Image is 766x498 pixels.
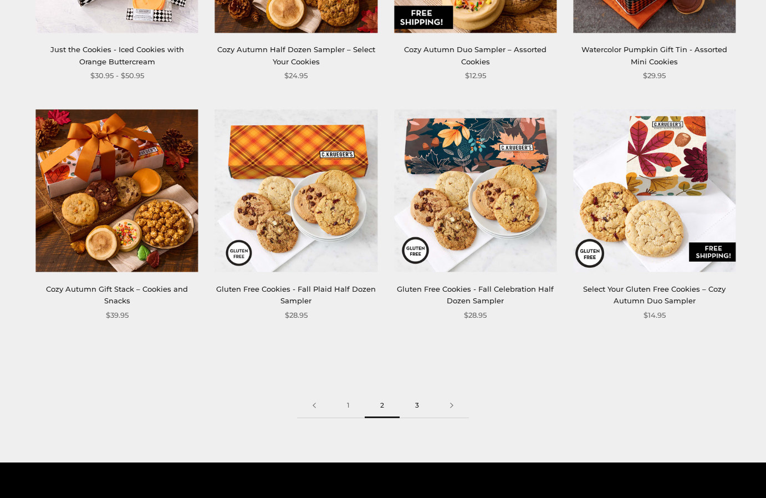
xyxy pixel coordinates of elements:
[404,45,547,65] a: Cozy Autumn Duo Sampler – Assorted Cookies
[9,456,115,489] iframe: Sign Up via Text for Offers
[217,45,375,65] a: Cozy Autumn Half Dozen Sampler – Select Your Cookies
[90,70,144,82] span: $30.95 - $50.95
[643,70,666,82] span: $29.95
[297,393,331,418] a: Previous page
[36,109,198,272] img: Cozy Autumn Gift Stack – Cookies and Snacks
[581,45,727,65] a: Watercolor Pumpkin Gift Tin - Assorted Mini Cookies
[284,70,308,82] span: $24.95
[397,284,554,305] a: Gluten Free Cookies - Fall Celebration Half Dozen Sampler
[216,284,376,305] a: Gluten Free Cookies - Fall Plaid Half Dozen Sampler
[215,109,377,272] img: Gluten Free Cookies - Fall Plaid Half Dozen Sampler
[285,309,308,321] span: $28.95
[573,109,736,272] img: Select Your Gluten Free Cookies – Cozy Autumn Duo Sampler
[583,284,726,305] a: Select Your Gluten Free Cookies – Cozy Autumn Duo Sampler
[435,393,469,418] a: Next page
[465,70,486,82] span: $12.95
[394,109,556,272] img: Gluten Free Cookies - Fall Celebration Half Dozen Sampler
[365,393,400,418] span: 2
[106,309,129,321] span: $39.95
[46,284,188,305] a: Cozy Autumn Gift Stack – Cookies and Snacks
[331,393,365,418] a: 1
[400,393,435,418] a: 3
[644,309,666,321] span: $14.95
[464,309,487,321] span: $28.95
[50,45,184,65] a: Just the Cookies - Iced Cookies with Orange Buttercream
